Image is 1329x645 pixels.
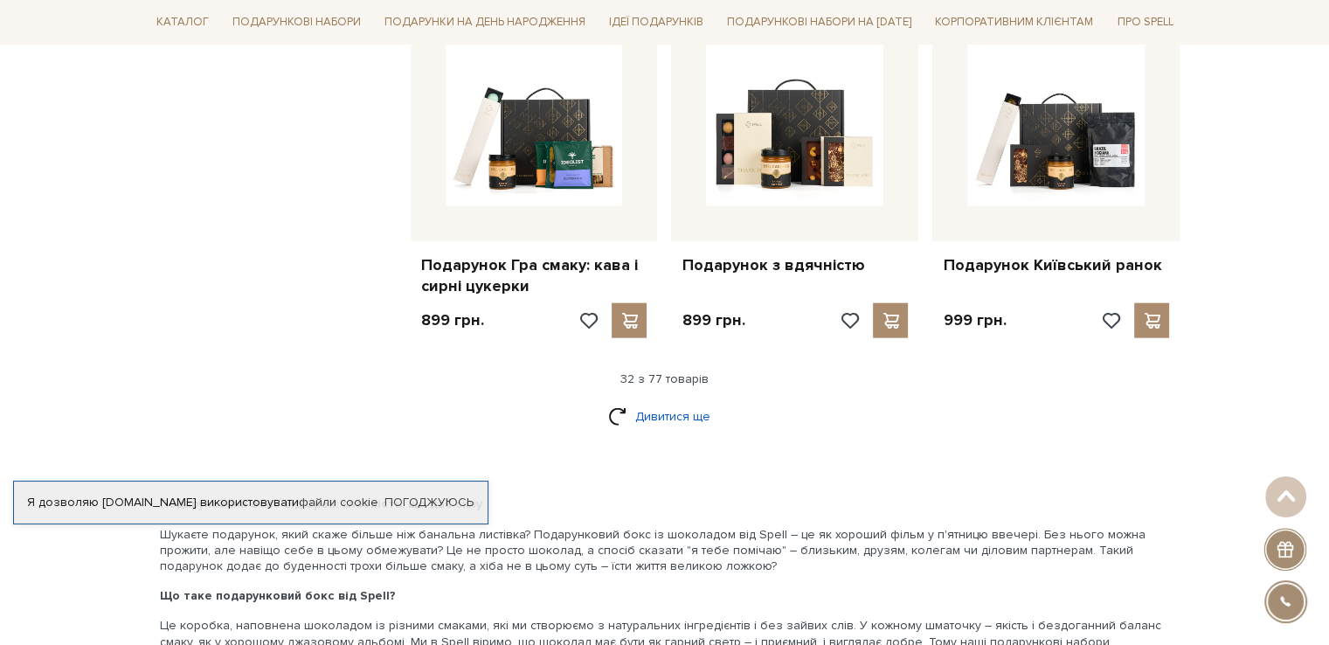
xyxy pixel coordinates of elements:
p: 899 грн. [421,310,484,330]
p: Шукаєте подарунок, який скаже більше ніж банальна листівка? Подарунковий бокс із шоколадом від Sp... [160,527,1170,575]
b: Що таке подарунковий бокс від Spell? [160,588,396,603]
a: Подарунок Київський ранок [943,255,1169,275]
a: файли cookie [299,495,378,510]
a: Подарункові набори [225,9,368,36]
a: Каталог [149,9,216,36]
a: Корпоративним клієнтам [928,7,1100,37]
div: Я дозволяю [DOMAIN_NAME] використовувати [14,495,488,510]
p: 999 грн. [943,310,1006,330]
a: Дивитися ще [608,401,722,432]
a: Подарунки на День народження [377,9,592,36]
a: Подарунок Гра смаку: кава і сирні цукерки [421,255,647,296]
a: Подарунок з вдячністю [682,255,908,275]
p: 899 грн. [682,310,744,330]
a: Погоджуюсь [384,495,474,510]
div: 32 з 77 товарів [142,371,1187,387]
a: Про Spell [1110,9,1180,36]
a: Подарункові набори на [DATE] [720,7,918,37]
a: Ідеї подарунків [602,9,710,36]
